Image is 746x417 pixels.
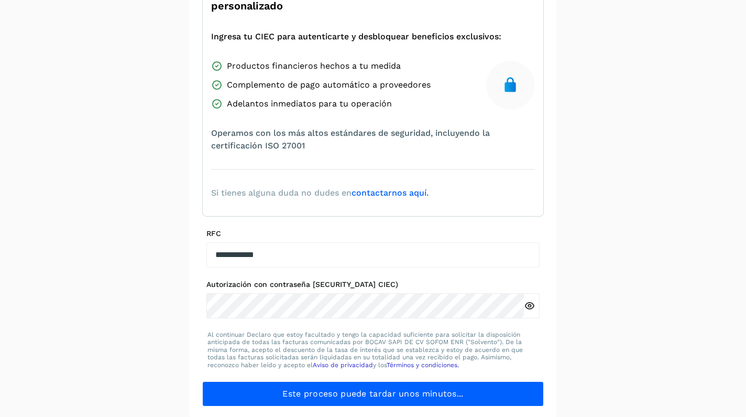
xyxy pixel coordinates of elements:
label: RFC [206,229,540,238]
span: Complemento de pago automático a proveedores [227,79,431,91]
p: Al continuar Declaro que estoy facultado y tengo la capacidad suficiente para solicitar la dispos... [207,331,539,369]
span: Ingresa tu CIEC para autenticarte y desbloquear beneficios exclusivos: [211,30,501,43]
span: Este proceso puede tardar unos minutos... [282,388,463,400]
span: Adelantos inmediatos para tu operación [227,98,392,110]
span: Productos financieros hechos a tu medida [227,60,401,72]
a: Aviso de privacidad [313,361,373,369]
button: Este proceso puede tardar unos minutos... [202,381,544,407]
label: Autorización con contraseña [SECURITY_DATA] CIEC) [206,280,540,289]
a: contactarnos aquí. [352,188,429,198]
img: secure [502,77,519,93]
span: Operamos con los más altos estándares de seguridad, incluyendo la certificación ISO 27001 [211,127,535,152]
a: Términos y condiciones. [387,361,459,369]
span: Si tienes alguna duda no dudes en [211,187,429,199]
